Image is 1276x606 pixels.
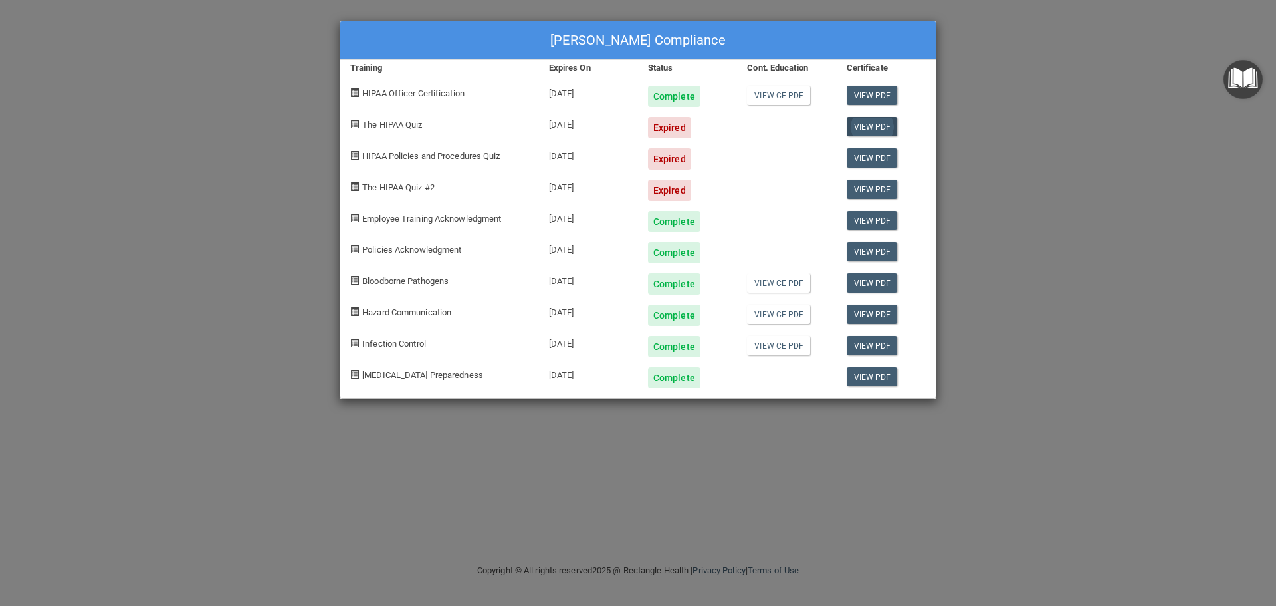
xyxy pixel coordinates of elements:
div: Expired [648,148,691,170]
a: View PDF [847,86,898,105]
div: Complete [648,305,700,326]
button: Open Resource Center [1223,60,1263,99]
div: Complete [648,273,700,295]
a: View PDF [847,367,898,386]
span: HIPAA Officer Certification [362,88,465,98]
div: [DATE] [539,295,638,326]
div: Training [340,60,539,76]
div: Expired [648,117,691,138]
span: Infection Control [362,339,426,349]
div: [DATE] [539,232,638,263]
div: [DATE] [539,326,638,357]
a: View PDF [847,148,898,168]
a: View CE PDF [747,273,810,293]
div: [DATE] [539,76,638,107]
div: Certificate [837,60,936,76]
a: View PDF [847,211,898,230]
div: Expires On [539,60,638,76]
div: [DATE] [539,170,638,201]
a: View CE PDF [747,86,810,105]
a: View PDF [847,117,898,136]
div: Complete [648,336,700,357]
div: Complete [648,211,700,232]
a: View CE PDF [747,305,810,324]
a: View PDF [847,273,898,293]
div: [DATE] [539,201,638,232]
span: The HIPAA Quiz [362,120,422,130]
span: Bloodborne Pathogens [362,276,449,286]
span: HIPAA Policies and Procedures Quiz [362,151,500,161]
a: View PDF [847,305,898,324]
div: [PERSON_NAME] Compliance [340,21,936,60]
div: Status [638,60,737,76]
span: Hazard Communication [362,307,451,317]
div: Cont. Education [737,60,836,76]
div: Expired [648,180,691,201]
a: View PDF [847,336,898,355]
div: [DATE] [539,357,638,388]
div: Complete [648,367,700,388]
div: [DATE] [539,263,638,295]
span: [MEDICAL_DATA] Preparedness [362,370,483,380]
span: Policies Acknowledgment [362,245,461,255]
span: Employee Training Acknowledgment [362,214,501,224]
a: View PDF [847,242,898,261]
div: Complete [648,242,700,263]
div: [DATE] [539,138,638,170]
a: View CE PDF [747,336,810,355]
span: The HIPAA Quiz #2 [362,182,435,192]
a: View PDF [847,180,898,199]
div: Complete [648,86,700,107]
div: [DATE] [539,107,638,138]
